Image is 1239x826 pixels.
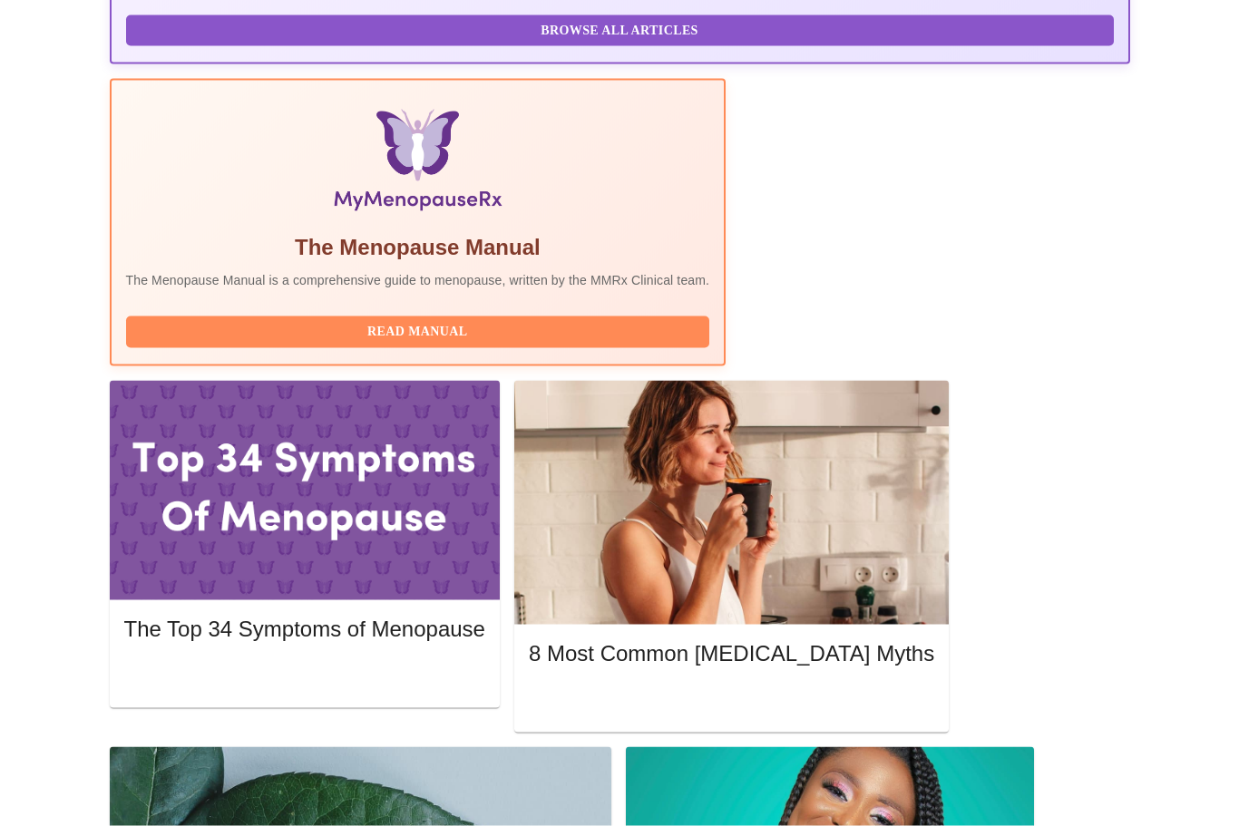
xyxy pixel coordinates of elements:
[144,20,1096,43] span: Browse All Articles
[126,271,710,289] p: The Menopause Manual is a comprehensive guide to menopause, written by the MMRx Clinical team.
[124,615,485,644] h5: The Top 34 Symptoms of Menopause
[142,665,467,687] span: Read More
[219,110,617,219] img: Menopause Manual
[529,691,939,706] a: Read More
[126,21,1118,36] a: Browse All Articles
[529,639,934,668] h5: 8 Most Common [MEDICAL_DATA] Myths
[126,323,715,338] a: Read Manual
[124,660,485,692] button: Read More
[144,321,692,344] span: Read Manual
[126,316,710,348] button: Read Manual
[124,666,490,682] a: Read More
[547,690,916,713] span: Read More
[126,15,1114,47] button: Browse All Articles
[529,685,934,717] button: Read More
[126,233,710,262] h5: The Menopause Manual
